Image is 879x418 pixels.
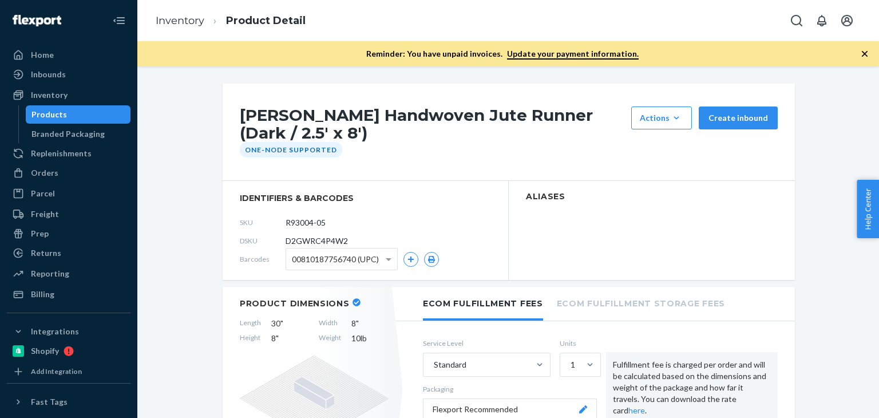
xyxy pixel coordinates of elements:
[319,333,341,344] span: Weight
[146,4,315,38] ol: breadcrumbs
[836,9,858,32] button: Open account menu
[31,89,68,101] div: Inventory
[156,14,204,27] a: Inventory
[7,184,130,203] a: Parcel
[31,109,67,120] div: Products
[240,107,625,142] h1: [PERSON_NAME] Handwoven Jute Runner (Dark / 2.5' x 8')
[26,105,131,124] a: Products
[631,107,692,129] button: Actions
[31,188,55,199] div: Parcel
[240,298,350,309] h2: Product Dimensions
[240,236,286,246] span: DSKU
[351,333,389,344] span: 10 lb
[351,318,389,329] span: 8
[640,112,683,124] div: Actions
[434,359,466,370] div: Standard
[108,9,130,32] button: Close Navigation
[31,247,61,259] div: Returns
[31,366,82,376] div: Add Integration
[7,86,130,104] a: Inventory
[507,49,639,60] a: Update your payment information.
[292,250,379,269] span: 00810187756740 (UPC)
[356,318,359,328] span: "
[7,65,130,84] a: Inbounds
[423,287,543,321] li: Ecom Fulfillment Fees
[366,48,639,60] p: Reminder: You have unpaid invoices.
[569,359,571,370] input: 1
[31,69,66,80] div: Inbounds
[31,128,105,140] div: Branded Packaging
[271,333,308,344] span: 8
[423,384,597,394] p: Packaging
[271,318,308,329] span: 30
[7,342,130,360] a: Shopify
[7,285,130,303] a: Billing
[319,318,341,329] span: Width
[240,142,342,157] div: One-Node Supported
[557,287,725,318] li: Ecom Fulfillment Storage Fees
[628,405,645,415] a: here
[276,333,279,343] span: "
[240,192,491,204] span: identifiers & barcodes
[240,333,261,344] span: Height
[7,164,130,182] a: Orders
[433,359,434,370] input: Standard
[286,235,348,247] span: D2GWRC4P4W2
[699,107,778,129] button: Create inbound
[280,318,283,328] span: "
[31,396,68,408] div: Fast Tags
[7,393,130,411] button: Fast Tags
[857,180,879,238] button: Help Center
[26,125,131,143] a: Branded Packaging
[7,244,130,262] a: Returns
[7,144,130,163] a: Replenishments
[31,289,54,300] div: Billing
[785,9,808,32] button: Open Search Box
[560,338,597,348] label: Units
[31,228,49,239] div: Prep
[526,192,778,201] h2: Aliases
[226,14,306,27] a: Product Detail
[7,265,130,283] a: Reporting
[240,254,286,264] span: Barcodes
[571,359,575,370] div: 1
[13,15,61,26] img: Flexport logo
[7,224,130,243] a: Prep
[31,345,59,357] div: Shopify
[240,218,286,227] span: SKU
[806,384,868,412] iframe: Opens a widget where you can chat to one of our agents
[7,46,130,64] a: Home
[7,322,130,341] button: Integrations
[810,9,833,32] button: Open notifications
[31,148,92,159] div: Replenishments
[423,338,551,348] label: Service Level
[7,365,130,378] a: Add Integration
[240,318,261,329] span: Length
[7,205,130,223] a: Freight
[31,167,58,179] div: Orders
[31,268,69,279] div: Reporting
[31,49,54,61] div: Home
[31,208,59,220] div: Freight
[31,326,79,337] div: Integrations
